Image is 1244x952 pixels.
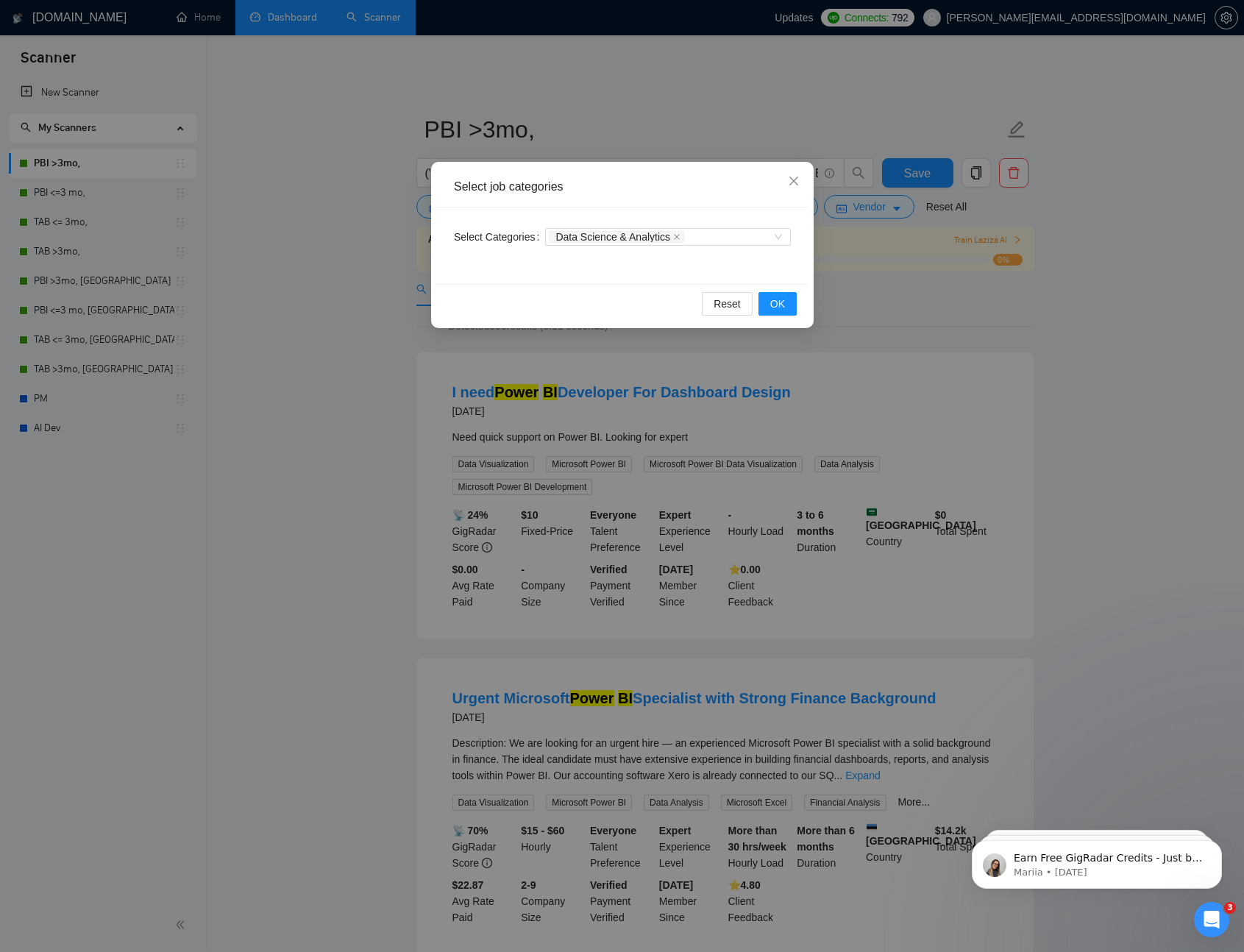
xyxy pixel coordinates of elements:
[769,296,784,312] span: OK
[788,175,800,187] span: close
[774,162,814,202] button: Close
[1224,902,1236,914] span: 3
[454,179,791,195] div: Select job categories
[1194,902,1229,937] iframe: Intercom live chat
[549,231,684,243] span: Data Science & Analytics
[454,225,545,249] label: Select Categories
[950,809,1244,912] iframe: Intercom notifications message
[758,292,796,316] button: OK
[673,233,680,241] span: close
[555,232,670,242] span: Data Science & Analytics
[714,296,741,312] span: Reset
[702,292,753,316] button: Reset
